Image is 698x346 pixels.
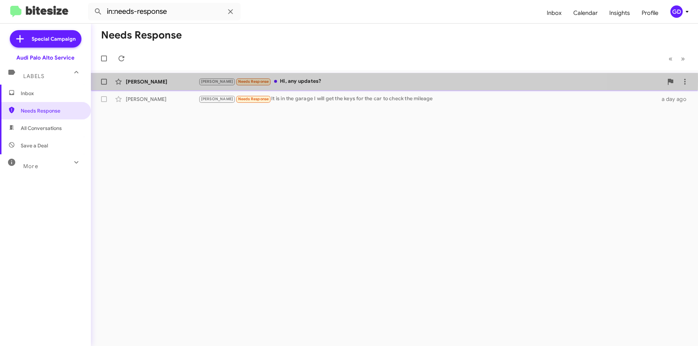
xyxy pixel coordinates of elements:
span: Needs Response [21,107,83,114]
div: [PERSON_NAME] [126,95,198,103]
a: Special Campaign [10,30,81,48]
input: Search [88,3,241,20]
a: Inbox [541,3,567,24]
div: It is in the garage I will get the keys for the car to check the mileage [198,95,657,103]
div: Hi, any updates? [198,77,663,86]
div: Audi Palo Alto Service [16,54,75,61]
button: Next [677,51,689,66]
h1: Needs Response [101,29,182,41]
span: [PERSON_NAME] [201,79,233,84]
span: All Conversations [21,125,62,132]
span: Needs Response [238,79,269,84]
span: [PERSON_NAME] [201,97,233,101]
a: Insights [603,3,636,24]
span: Save a Deal [21,142,48,149]
span: Needs Response [238,97,269,101]
span: Special Campaign [32,35,76,42]
a: Calendar [567,3,603,24]
a: Profile [636,3,664,24]
div: GD [670,5,683,18]
button: Previous [664,51,677,66]
div: [PERSON_NAME] [126,78,198,85]
span: More [23,163,38,170]
div: a day ago [657,95,692,103]
nav: Page navigation example [665,51,689,66]
span: » [681,54,685,63]
span: Labels [23,73,44,80]
span: « [669,54,673,63]
span: Inbox [21,90,83,97]
button: GD [664,5,690,18]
